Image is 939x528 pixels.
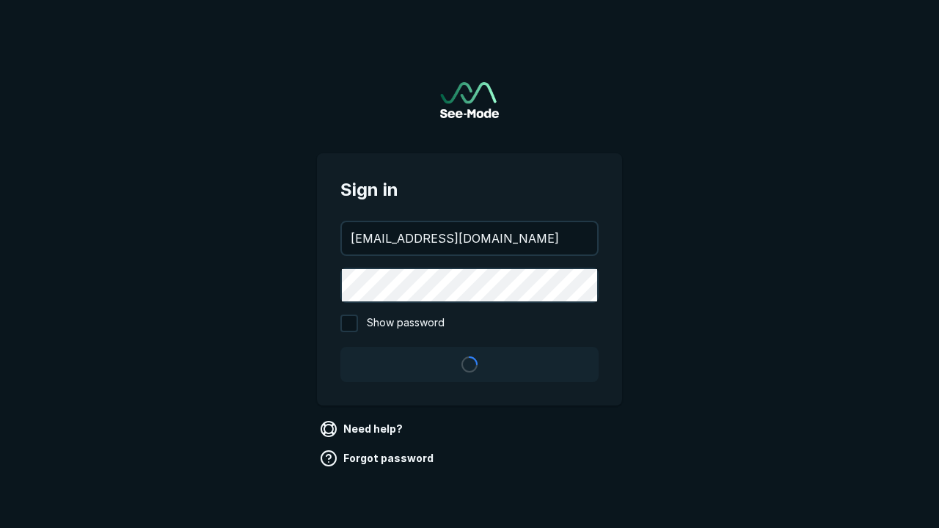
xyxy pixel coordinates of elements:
a: Go to sign in [440,82,499,118]
input: your@email.com [342,222,597,254]
a: Forgot password [317,447,439,470]
img: See-Mode Logo [440,82,499,118]
span: Sign in [340,177,599,203]
span: Show password [367,315,445,332]
a: Need help? [317,417,409,441]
